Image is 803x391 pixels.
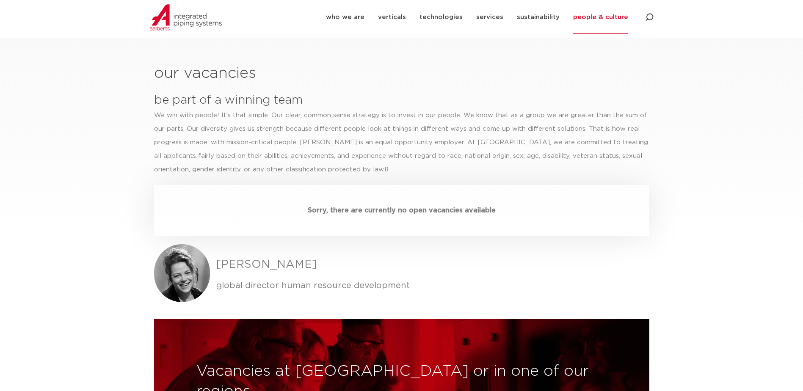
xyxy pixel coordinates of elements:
h2: our vacancies [154,63,649,84]
p: We win with people! It’s that simple. Our clear, common sense strategy is to invest in our people... [154,109,649,176]
h3: [PERSON_NAME] [216,257,649,273]
div: Sorry, there are currently no open vacancies available [154,185,649,236]
p: global director human resource development [216,279,649,293]
h3: be part of a winning team [154,92,521,109]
